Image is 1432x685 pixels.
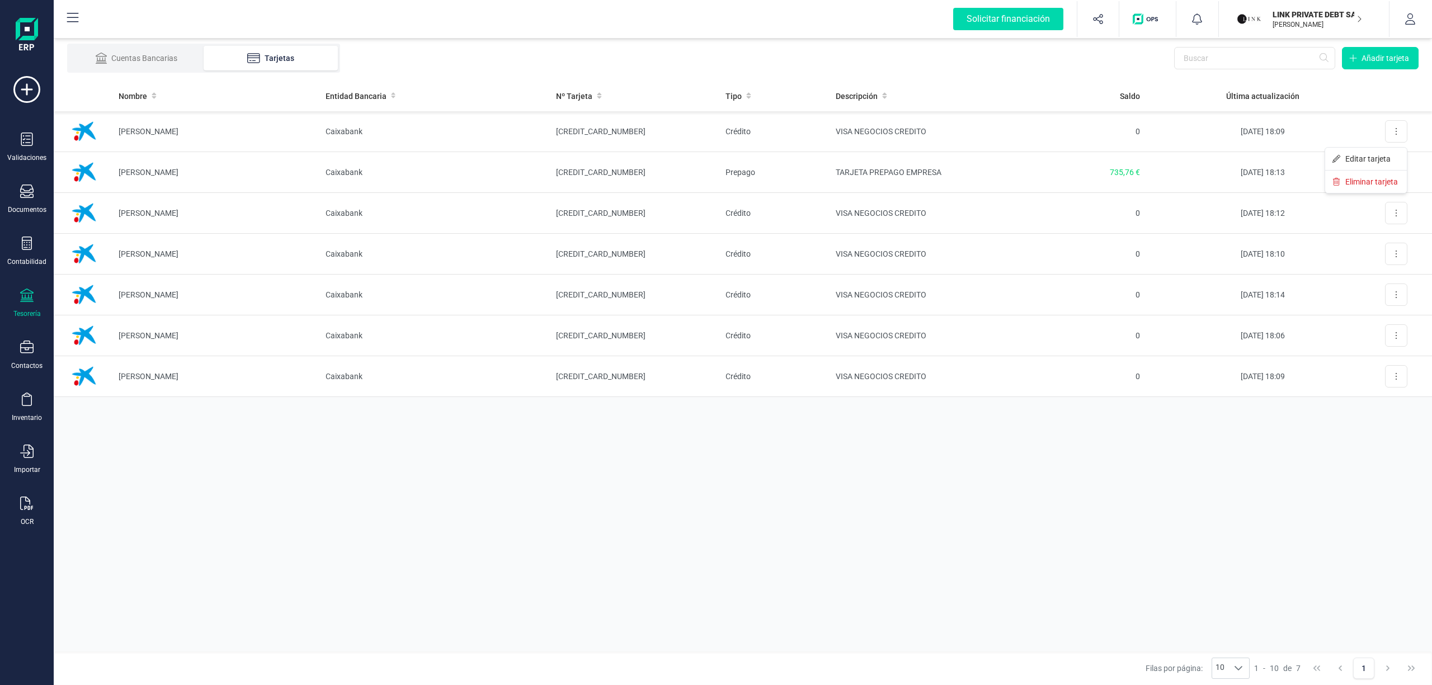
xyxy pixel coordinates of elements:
[827,315,1010,356] td: VISA NEGOCIOS CREDITO
[1241,372,1285,381] span: [DATE] 18:09
[1254,663,1259,674] span: 1
[1010,315,1150,356] td: 0
[110,152,317,193] td: [PERSON_NAME]
[726,91,742,102] span: Tipo
[317,234,547,275] td: Caixabank
[110,234,317,275] td: [PERSON_NAME]
[827,193,1010,234] td: VISA NEGOCIOS CREDITO
[11,361,43,370] div: Contactos
[67,319,101,352] img: Imagen de caixa_emp
[547,152,717,193] td: [CREDIT_CARD_NUMBER]
[1296,663,1301,674] span: 7
[547,193,717,234] td: [CREDIT_CARD_NUMBER]
[7,153,46,162] div: Validaciones
[827,111,1010,152] td: VISA NEGOCIOS CREDITO
[12,413,42,422] div: Inventario
[1353,658,1374,679] button: Page 1
[547,356,717,397] td: [CREDIT_CARD_NUMBER]
[1120,91,1140,102] span: Saldo
[317,193,547,234] td: Caixabank
[8,205,46,214] div: Documentos
[1010,356,1150,397] td: 0
[317,356,547,397] td: Caixabank
[1237,7,1261,31] img: LI
[67,115,101,148] img: Imagen de caixa_emp
[717,315,827,356] td: Crédito
[110,275,317,315] td: [PERSON_NAME]
[717,356,827,397] td: Crédito
[317,275,547,315] td: Caixabank
[92,53,181,64] div: Cuentas Bancarias
[1362,53,1409,64] span: Añadir tarjeta
[226,53,315,64] div: Tarjetas
[827,234,1010,275] td: VISA NEGOCIOS CREDITO
[67,360,101,393] img: Imagen de caixa_emp
[1377,658,1398,679] button: Next Page
[14,465,40,474] div: Importar
[827,356,1010,397] td: VISA NEGOCIOS CREDITO
[1232,1,1376,37] button: LILINK PRIVATE DEBT SA[PERSON_NAME]
[110,111,317,152] td: [PERSON_NAME]
[1110,168,1140,177] span: 735,76 €
[1241,331,1285,340] span: [DATE] 18:06
[1273,9,1362,20] p: LINK PRIVATE DEBT SA
[1345,176,1398,187] span: Eliminar tarjeta
[1241,290,1285,299] span: [DATE] 18:14
[717,111,827,152] td: Crédito
[1345,153,1391,164] span: Editar tarjeta
[1241,127,1285,136] span: [DATE] 18:09
[1401,658,1422,679] button: Last Page
[717,193,827,234] td: Crédito
[67,278,101,311] img: Imagen de caixa_emp
[67,196,101,230] img: Imagen de caixa_emp
[317,111,547,152] td: Caixabank
[556,91,592,102] span: Nº Tarjeta
[1325,148,1407,170] button: Editar tarjeta
[67,237,101,271] img: Imagen de caixa_emp
[1270,663,1279,674] span: 10
[13,309,41,318] div: Tesorería
[67,155,101,189] img: Imagen de caixa_emp
[1174,47,1335,69] input: Buscar
[827,152,1010,193] td: TARJETA PREPAGO EMPRESA
[1254,663,1301,674] div: -
[1241,209,1285,218] span: [DATE] 18:12
[1325,171,1407,193] button: Eliminar tarjeta
[953,8,1063,30] div: Solicitar financiación
[1283,663,1292,674] span: de
[326,91,387,102] span: Entidad Bancaria
[547,315,717,356] td: [CREDIT_CARD_NUMBER]
[1273,20,1362,29] p: [PERSON_NAME]
[110,356,317,397] td: [PERSON_NAME]
[547,111,717,152] td: [CREDIT_CARD_NUMBER]
[1241,168,1285,177] span: [DATE] 18:13
[1010,111,1150,152] td: 0
[7,257,46,266] div: Contabilidad
[110,315,317,356] td: [PERSON_NAME]
[1146,658,1250,679] div: Filas por página:
[1342,47,1419,69] button: Añadir tarjeta
[717,152,827,193] td: Prepago
[1306,658,1327,679] button: First Page
[1010,193,1150,234] td: 0
[547,234,717,275] td: [CREDIT_CARD_NUMBER]
[1010,275,1150,315] td: 0
[1212,658,1228,678] span: 10
[1010,234,1150,275] td: 0
[717,234,827,275] td: Crédito
[1241,249,1285,258] span: [DATE] 18:10
[119,91,147,102] span: Nombre
[827,275,1010,315] td: VISA NEGOCIOS CREDITO
[836,91,878,102] span: Descripción
[110,193,317,234] td: [PERSON_NAME]
[940,1,1077,37] button: Solicitar financiación
[21,517,34,526] div: OCR
[717,275,827,315] td: Crédito
[317,152,547,193] td: Caixabank
[317,315,547,356] td: Caixabank
[1126,1,1169,37] button: Logo de OPS
[547,275,717,315] td: [CREDIT_CARD_NUMBER]
[1330,658,1351,679] button: Previous Page
[1226,91,1299,102] span: Última actualización
[1133,13,1162,25] img: Logo de OPS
